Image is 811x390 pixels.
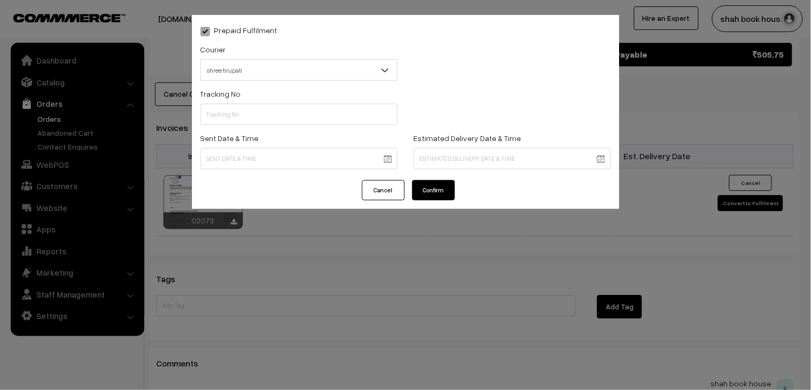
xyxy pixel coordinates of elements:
[412,180,455,200] button: Confirm
[200,59,398,81] span: shree tirupati
[200,104,398,125] input: Tracking No
[200,25,277,36] label: Prepaid Fulfilment
[200,88,241,99] label: Tracking No
[201,61,397,80] span: shree tirupati
[414,132,521,144] label: Estimated Delivery Date & Time
[362,180,405,200] button: Cancel
[200,148,398,169] input: Sent Date & Time
[414,148,611,169] input: Estimated Delivery Date & Time
[200,44,226,55] label: Courier
[200,132,259,144] label: Sent Date & Time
